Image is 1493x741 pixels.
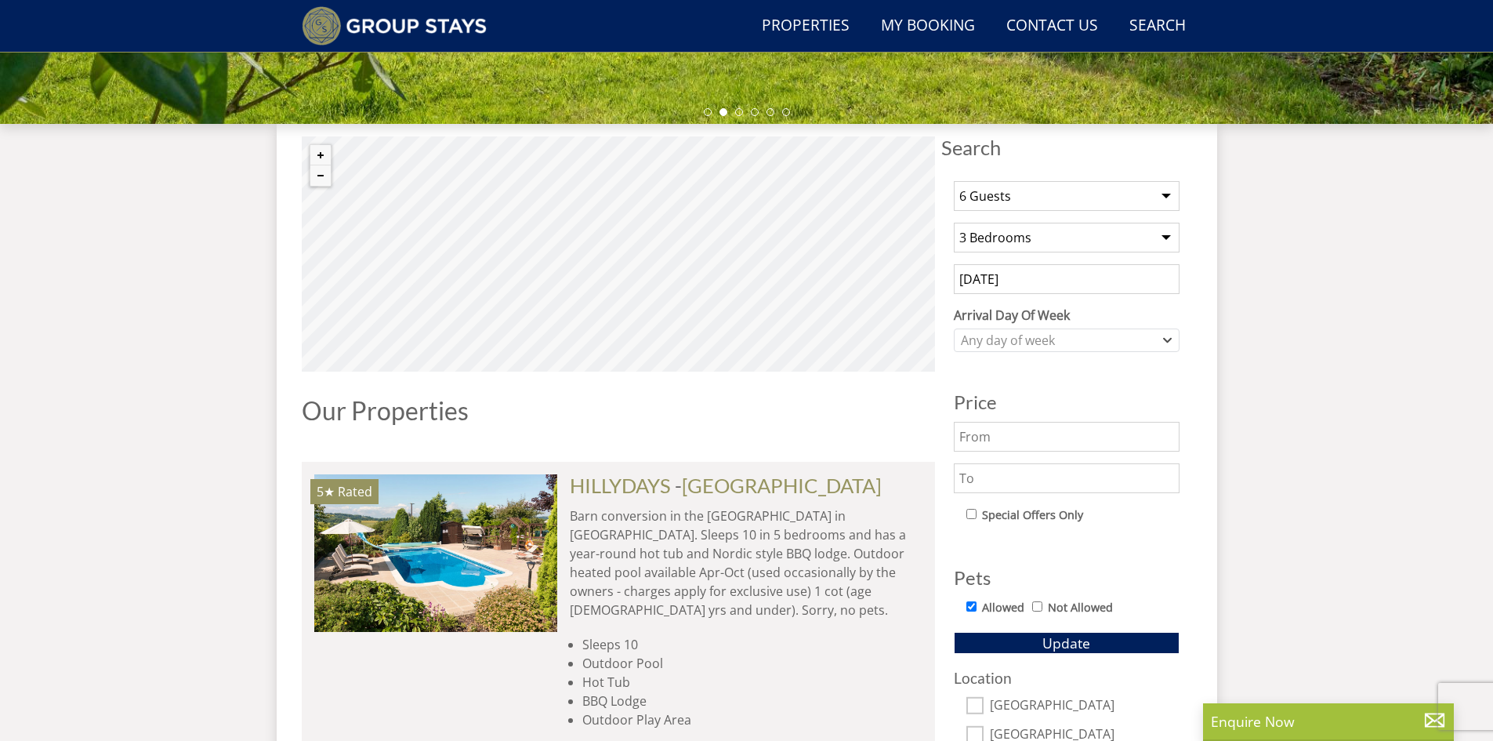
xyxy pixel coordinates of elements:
li: Outdoor Pool [582,654,922,673]
a: Properties [756,9,856,44]
h3: Pets [954,568,1180,588]
span: HILLYDAYS has a 5 star rating under the Quality in Tourism Scheme [317,483,335,500]
label: Special Offers Only [982,507,1083,524]
label: Arrival Day Of Week [954,306,1180,325]
p: Enquire Now [1211,711,1446,732]
span: Rated [338,483,372,500]
li: Hot Tub [582,673,922,692]
input: To [954,463,1180,493]
img: hillydays-holiday-home-devon-accomodation-sleeps-9-pool.original.jpg [314,474,557,631]
a: Search [1123,9,1192,44]
h3: Price [954,392,1180,412]
input: From [954,422,1180,452]
label: [GEOGRAPHIC_DATA] [990,698,1180,715]
h1: Our Properties [302,397,935,424]
img: Group Stays [302,6,487,45]
a: Contact Us [1000,9,1104,44]
label: Allowed [982,599,1024,616]
button: Zoom out [310,165,331,186]
div: Combobox [954,329,1180,352]
span: - [675,474,882,497]
label: Not Allowed [1048,599,1113,616]
a: HILLYDAYS [570,474,671,497]
li: Sleeps 10 [582,635,922,654]
button: Update [954,632,1180,654]
li: Outdoor Play Area [582,710,922,729]
a: 5★ Rated [314,474,557,631]
span: Update [1042,634,1090,652]
li: BBQ Lodge [582,692,922,710]
div: Any day of week [957,332,1160,349]
span: Search [941,136,1192,158]
button: Zoom in [310,145,331,165]
h3: Location [954,670,1180,686]
p: Barn conversion in the [GEOGRAPHIC_DATA] in [GEOGRAPHIC_DATA]. Sleeps 10 in 5 bedrooms and has a ... [570,507,922,619]
a: My Booking [875,9,981,44]
canvas: Map [302,136,935,372]
a: [GEOGRAPHIC_DATA] [682,474,882,497]
input: Arrival Date [954,264,1180,294]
